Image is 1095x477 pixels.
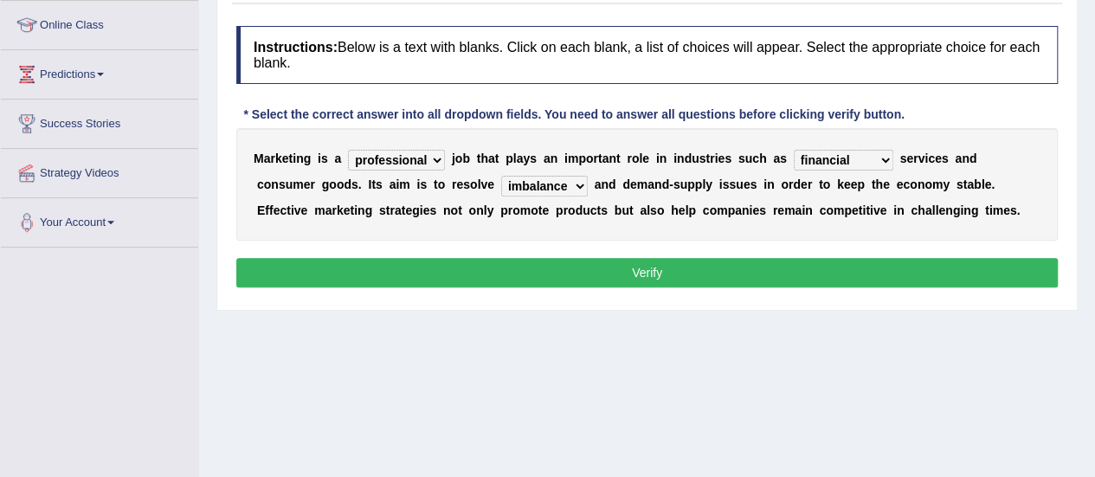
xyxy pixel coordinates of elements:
b: n [476,203,484,217]
b: n [357,203,365,217]
b: t [371,177,376,191]
b: o [657,203,665,217]
b: i [862,203,866,217]
b: f [269,203,274,217]
b: r [390,203,394,217]
b: e [777,203,784,217]
b: e [744,177,750,191]
b: n [742,203,750,217]
b: t [477,151,481,165]
b: i [893,203,897,217]
b: a [967,177,974,191]
b: y [486,203,493,217]
b: d [344,177,351,191]
b: i [960,203,963,217]
b: s [673,177,680,191]
b: p [687,177,695,191]
b: e [752,203,759,217]
b: t [598,151,602,165]
b: e [456,177,463,191]
b: r [808,177,812,191]
b: k [837,177,844,191]
b: r [593,151,597,165]
b: a [602,151,609,165]
b: n [918,177,925,191]
b: v [918,151,924,165]
b: e [935,151,942,165]
b: t [866,203,870,217]
b: a [647,177,654,191]
b: . [991,177,995,191]
b: d [622,177,630,191]
b: I [368,177,371,191]
b: o [264,177,272,191]
b: i [763,177,767,191]
b: p [578,151,586,165]
b: t [495,151,499,165]
b: M [254,151,264,165]
b: i [673,151,677,165]
b: o [781,177,789,191]
b: o [337,177,345,191]
b: h [480,151,488,165]
b: d [575,203,583,217]
b: n [767,177,775,191]
b: n [609,151,616,165]
b: a [773,151,780,165]
b: c [590,203,597,217]
b: t [819,177,823,191]
b: c [928,151,935,165]
b: b [974,177,982,191]
b: a [517,151,524,165]
b: r [508,203,512,217]
b: r [789,177,793,191]
b: v [294,203,301,217]
b: e [938,203,945,217]
b: n [805,203,813,217]
b: s [321,151,328,165]
b: t [434,177,438,191]
b: e [301,203,308,217]
b: s [759,203,766,217]
a: Success Stories [1,100,198,143]
b: v [873,203,880,217]
b: d [661,177,669,191]
b: s [530,151,537,165]
b: t [287,203,291,217]
b: e [274,203,280,217]
b: p [506,151,513,165]
b: o [531,203,538,217]
b: s [351,177,358,191]
b: l [639,151,642,165]
b: c [703,203,710,217]
b: y [943,177,950,191]
b: t [963,177,968,191]
b: Instructions: [254,40,338,55]
b: y [523,151,530,165]
b: v [480,177,487,191]
b: s [420,177,427,191]
b: n [271,177,279,191]
b: s [780,151,787,165]
b: s [379,203,386,217]
b: a [735,203,742,217]
b: o [455,151,463,165]
b: u [583,203,590,217]
b: o [468,203,476,217]
b: s [429,203,436,217]
b: E [257,203,265,217]
b: h [918,203,925,217]
b: s [942,151,949,165]
b: d [609,177,616,191]
b: s [601,203,608,217]
b: e [630,177,637,191]
b: i [291,203,294,217]
b: a [595,177,602,191]
b: t [350,203,354,217]
b: p [844,203,852,217]
b: e [304,177,311,191]
b: s [463,177,470,191]
b: o [438,177,446,191]
b: e [844,177,851,191]
b: t [596,203,601,217]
